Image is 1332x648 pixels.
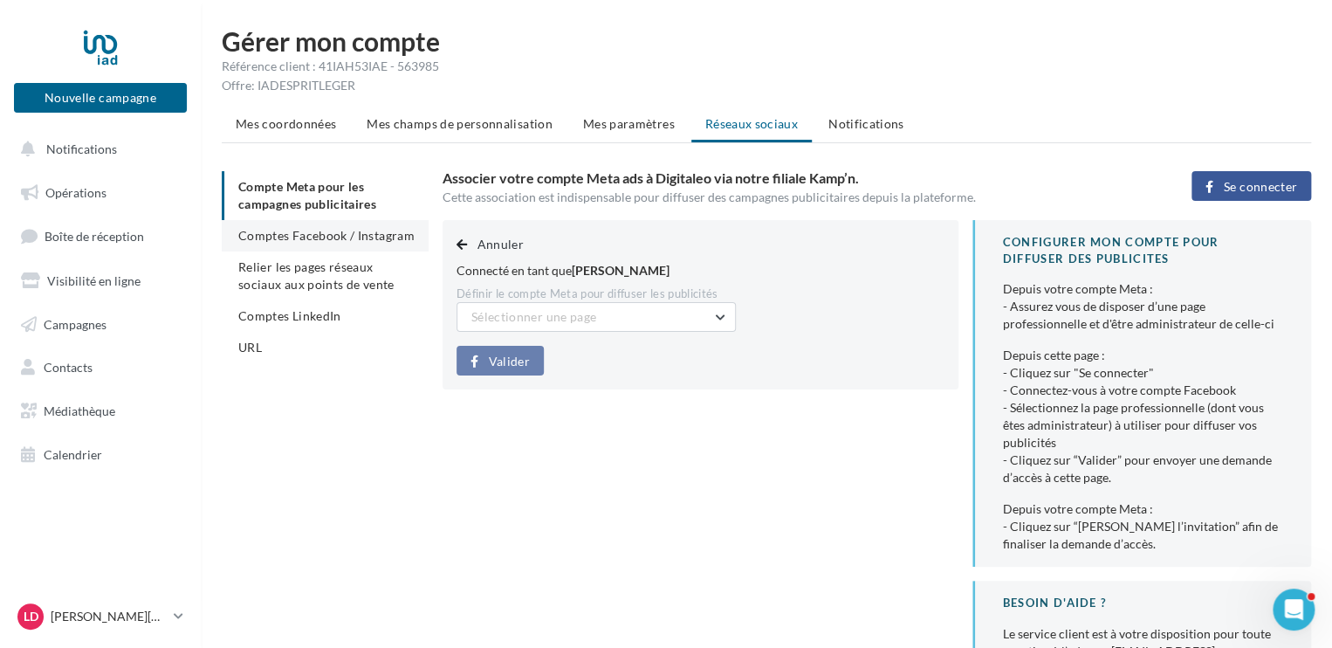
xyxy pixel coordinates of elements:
span: URL [238,340,262,355]
a: Opérations [10,175,190,211]
span: Campagnes [44,316,106,331]
p: [PERSON_NAME][DEMOGRAPHIC_DATA] [51,608,167,625]
span: Visibilité en ligne [47,273,141,288]
span: Médiathèque [44,403,115,418]
div: Depuis cette page : - Cliquez sur "Se connecter" - Connectez-vous à votre compte Facebook - Sélec... [1003,347,1283,486]
h3: Associer votre compte Meta ads à Digitaleo via notre filiale Kamp’n. [443,171,1135,185]
button: Annuler [457,234,531,255]
button: Valider [457,346,544,376]
button: Nouvelle campagne [14,83,187,113]
span: LD [24,608,38,625]
div: Cette association est indispensable pour diffuser des campagnes publicitaires depuis la plateforme. [443,189,1135,206]
span: Valider [489,355,530,369]
button: Se connecter [1191,171,1311,201]
span: Se connecter [1224,180,1297,194]
a: Contacts [10,349,190,386]
span: Mes paramètres [583,116,675,131]
a: Calendrier [10,437,190,473]
span: Calendrier [44,447,102,462]
button: Sélectionner une page [457,302,736,332]
span: [PERSON_NAME] [572,263,669,278]
span: Mes champs de personnalisation [367,116,553,131]
iframe: Intercom live chat [1273,589,1315,631]
button: Notifications [10,131,183,168]
div: Offre: IADESPRITLEGER [222,77,1311,94]
div: CONFIGURER MON COMPTE POUR DIFFUSER DES PUBLICITES [1003,234,1283,266]
span: Comptes Facebook / Instagram [238,228,415,243]
div: Définir le compte Meta pour diffuser les publicités [457,286,944,302]
span: Notifications [46,141,117,156]
h1: Gérer mon compte [222,28,1311,54]
a: LD [PERSON_NAME][DEMOGRAPHIC_DATA] [14,600,187,633]
a: Boîte de réception [10,217,190,255]
span: Opérations [45,185,106,200]
span: Relier les pages réseaux sociaux aux points de vente [238,259,394,292]
a: Visibilité en ligne [10,263,190,300]
span: Mes coordonnées [236,116,336,131]
div: Référence client : 41IAH53IAE - 563985 [222,58,1311,75]
a: Campagnes [10,307,190,343]
span: Comptes LinkedIn [238,308,341,323]
div: Depuis votre compte Meta : - Assurez vous de disposer d’une page professionnelle et d'être admini... [1003,280,1283,333]
span: Sélectionner une page [471,309,596,324]
span: Contacts [44,360,93,375]
a: Médiathèque [10,393,190,430]
span: Annuler [477,237,524,252]
div: Depuis votre compte Meta : - Cliquez sur “[PERSON_NAME] l’invitation” afin de finaliser la demand... [1003,500,1283,553]
span: Notifications [828,116,904,131]
div: BESOIN D'AIDE ? [1003,595,1283,611]
div: Connecté en tant que [457,262,944,279]
span: Boîte de réception [45,229,144,244]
